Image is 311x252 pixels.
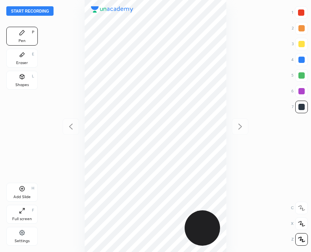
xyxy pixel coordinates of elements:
div: Shapes [15,83,29,87]
div: X [291,217,308,230]
div: Z [291,233,308,246]
div: F [32,208,34,212]
div: H [31,186,34,190]
div: 5 [291,69,308,82]
div: 1 [292,6,307,19]
div: Settings [15,239,30,243]
div: 4 [291,53,308,66]
div: 3 [292,38,308,50]
div: E [32,52,34,56]
div: C [291,202,308,214]
div: 2 [292,22,308,35]
div: 7 [292,101,308,113]
img: logo.38c385cc.svg [91,6,133,13]
div: Full screen [12,217,32,221]
div: L [32,74,34,78]
div: 6 [291,85,308,97]
div: Pen [19,39,26,43]
div: P [32,30,34,34]
div: Eraser [16,61,28,65]
button: Start recording [6,6,54,16]
div: Add Slide [13,195,31,199]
